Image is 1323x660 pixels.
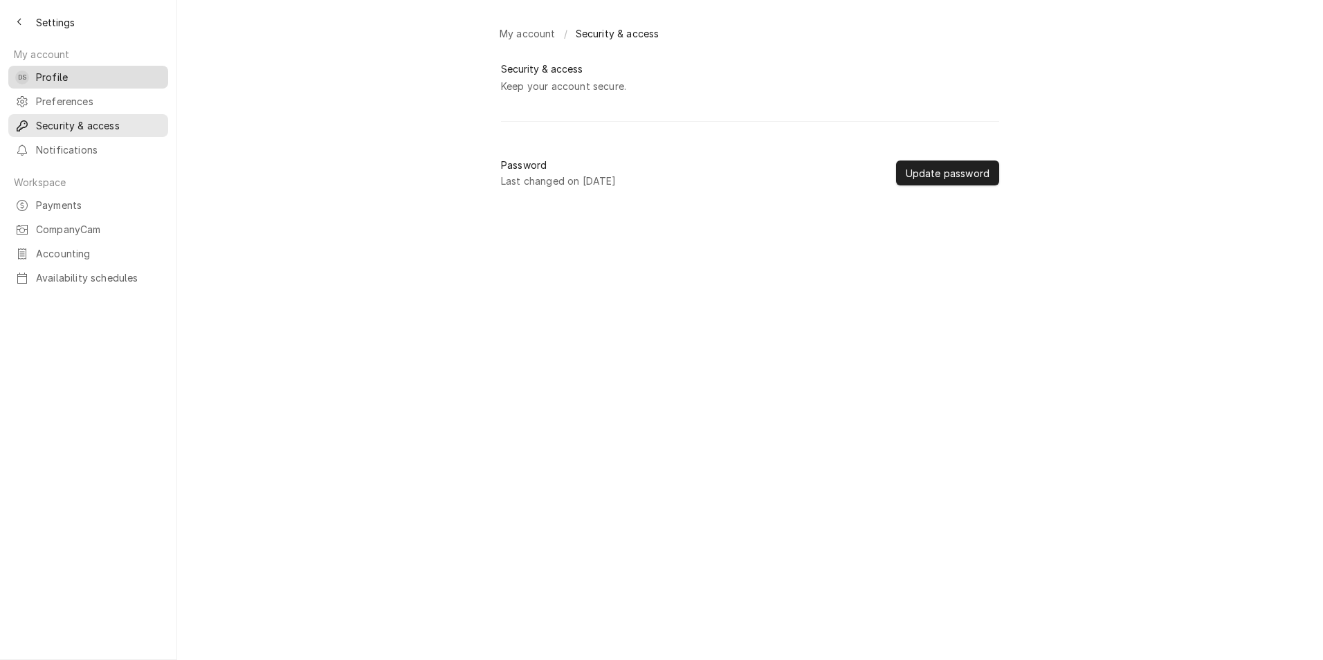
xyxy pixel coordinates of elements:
button: Back to previous page [8,11,30,33]
a: Security & access [570,22,665,45]
span: Profile [36,70,161,84]
a: Payments [8,194,168,217]
span: Payments [36,198,161,212]
div: David Silvestre's Avatar [15,71,29,84]
span: Update password [903,166,992,181]
a: Security & access [8,114,168,137]
a: DSDavid Silvestre's AvatarProfile [8,66,168,89]
span: Last changed on [DATE] [501,174,888,188]
a: Availability schedules [8,266,168,289]
a: Notifications [8,138,168,161]
a: CompanyCam [8,218,168,241]
span: Notifications [36,143,161,157]
div: DS [15,71,29,84]
label: Password [501,158,547,172]
span: Security & access [36,118,161,133]
a: Preferences [8,90,168,113]
div: Keep your account secure. [501,79,626,93]
button: Update password [896,161,999,185]
a: Accounting [8,242,168,265]
span: Availability schedules [36,271,161,285]
span: Accounting [36,246,161,261]
div: Security & access [501,62,583,76]
span: Security & access [576,26,659,41]
span: / [564,26,567,41]
span: Settings [36,15,75,30]
span: Preferences [36,94,161,109]
span: CompanyCam [36,222,161,237]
